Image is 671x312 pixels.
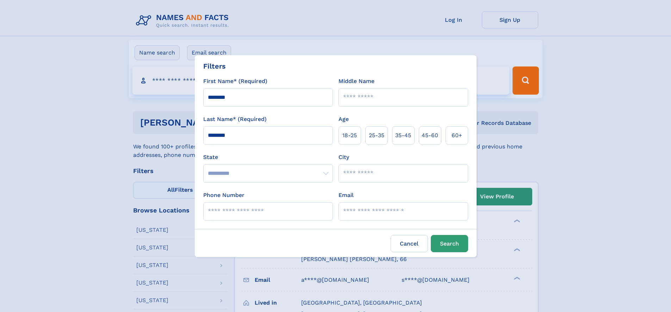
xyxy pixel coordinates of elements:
[338,153,349,161] label: City
[203,77,267,85] label: First Name* (Required)
[431,235,468,252] button: Search
[369,131,384,140] span: 25‑35
[338,77,374,85] label: Middle Name
[203,153,333,161] label: State
[203,115,267,123] label: Last Name* (Required)
[342,131,357,140] span: 18‑25
[391,235,428,252] label: Cancel
[422,131,438,140] span: 45‑60
[338,115,349,123] label: Age
[395,131,411,140] span: 35‑45
[338,191,354,199] label: Email
[452,131,462,140] span: 60+
[203,191,244,199] label: Phone Number
[203,61,226,71] div: Filters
